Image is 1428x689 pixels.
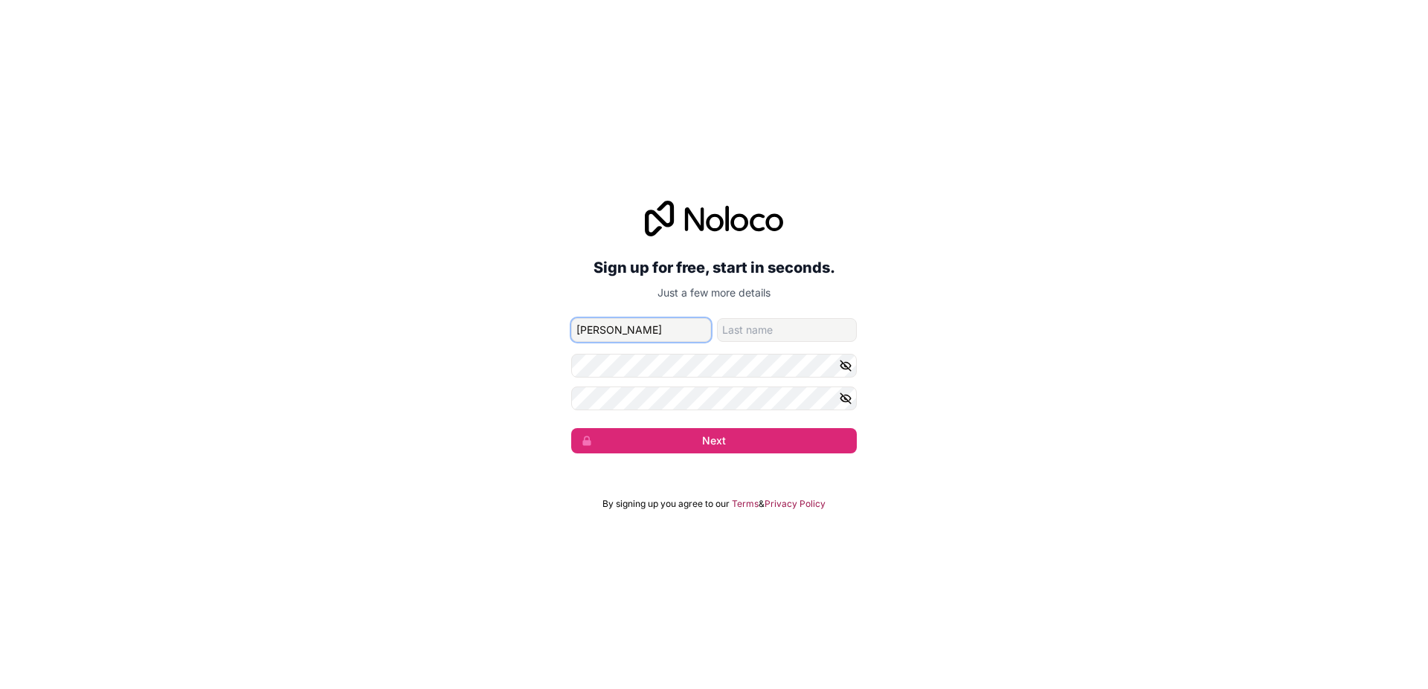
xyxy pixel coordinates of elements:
button: Next [571,428,857,453]
input: given-name [571,318,711,342]
input: family-name [717,318,857,342]
input: Password [571,354,857,378]
span: & [759,498,765,510]
a: Privacy Policy [765,498,826,510]
input: Confirm password [571,386,857,410]
span: By signing up you agree to our [602,498,730,510]
h2: Sign up for free, start in seconds. [571,254,857,281]
a: Terms [732,498,759,510]
p: Just a few more details [571,285,857,300]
